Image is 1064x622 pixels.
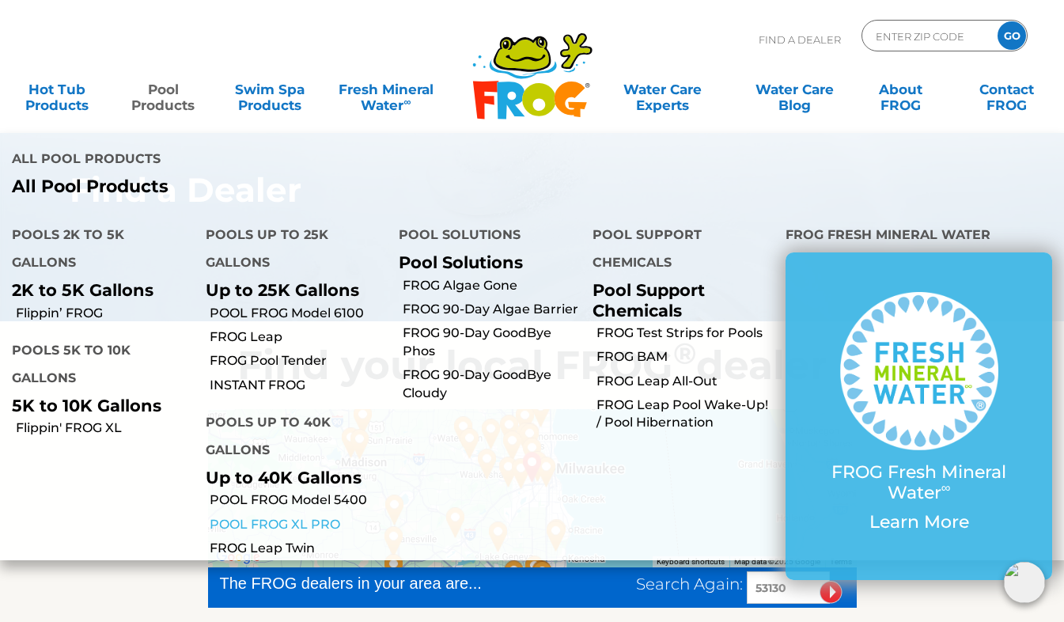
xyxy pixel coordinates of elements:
[12,221,182,280] h4: Pools 2K to 5K Gallons
[403,324,581,360] a: FROG 90-Day GoodBye Phos
[1004,562,1045,603] img: openIcon
[596,74,730,105] a: Water CareExperts
[16,305,194,322] a: Flippin’ FROG
[206,468,376,487] p: Up to 40K Gallons
[596,373,774,390] a: FROG Leap All-Out
[210,540,388,557] a: FROG Leap Twin
[820,581,842,604] input: Submit
[596,396,774,432] a: FROG Leap Pool Wake-Up! / Pool Hibernation
[12,145,521,176] h4: All Pool Products
[210,377,388,394] a: INSTANT FROG
[636,575,743,594] span: Search Again:
[12,336,182,396] h4: Pools 5K to 10K Gallons
[403,301,581,318] a: FROG 90-Day Algae Barrier
[210,305,388,322] a: POOL FROG Model 6100
[376,561,425,616] div: The Great Escape - Rockford - 63 miles away.
[596,348,774,366] a: FROG BAM
[228,74,310,105] a: Swim SpaProducts
[817,512,1020,533] p: Learn More
[16,419,194,437] a: Flippin' FROG XL
[12,396,182,415] p: 5K to 10K Gallons
[403,277,581,294] a: FROG Algae Gone
[753,74,835,105] a: Water CareBlog
[210,491,388,509] a: POOL FROG Model 5400
[817,292,1020,540] a: FROG Fresh Mineral Water∞ Learn More
[12,176,521,197] a: All Pool Products
[403,96,411,108] sup: ∞
[210,328,388,346] a: FROG Leap
[210,516,388,533] a: POOL FROG XL PRO
[16,74,98,105] a: Hot TubProducts
[593,221,763,280] h4: Pool Support Chemicals
[206,408,376,468] h4: Pools up to 40K Gallons
[220,571,539,595] div: The FROG dealers in your area are...
[759,20,841,59] p: Find A Dealer
[941,480,951,495] sup: ∞
[206,221,376,280] h4: Pools up to 25K Gallons
[206,280,376,300] p: Up to 25K Gallons
[734,557,820,566] span: Map data ©2025 Google
[399,252,523,272] a: Pool Solutions
[966,74,1048,105] a: ContactFROG
[657,556,725,567] button: Keyboard shortcuts
[786,221,1052,252] h4: FROG Fresh Mineral Water
[998,21,1026,50] input: GO
[122,74,204,105] a: PoolProducts
[593,280,763,320] p: Pool Support Chemicals
[596,324,774,342] a: FROG Test Strips for Pools
[874,25,981,47] input: Zip Code Form
[817,462,1020,504] p: FROG Fresh Mineral Water
[335,74,438,105] a: Fresh MineralWater∞
[403,366,581,402] a: FROG 90-Day GoodBye Cloudy
[859,74,941,105] a: AboutFROG
[210,352,388,370] a: FROG Pool Tender
[399,221,569,252] h4: Pool Solutions
[12,280,182,300] p: 2K to 5K Gallons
